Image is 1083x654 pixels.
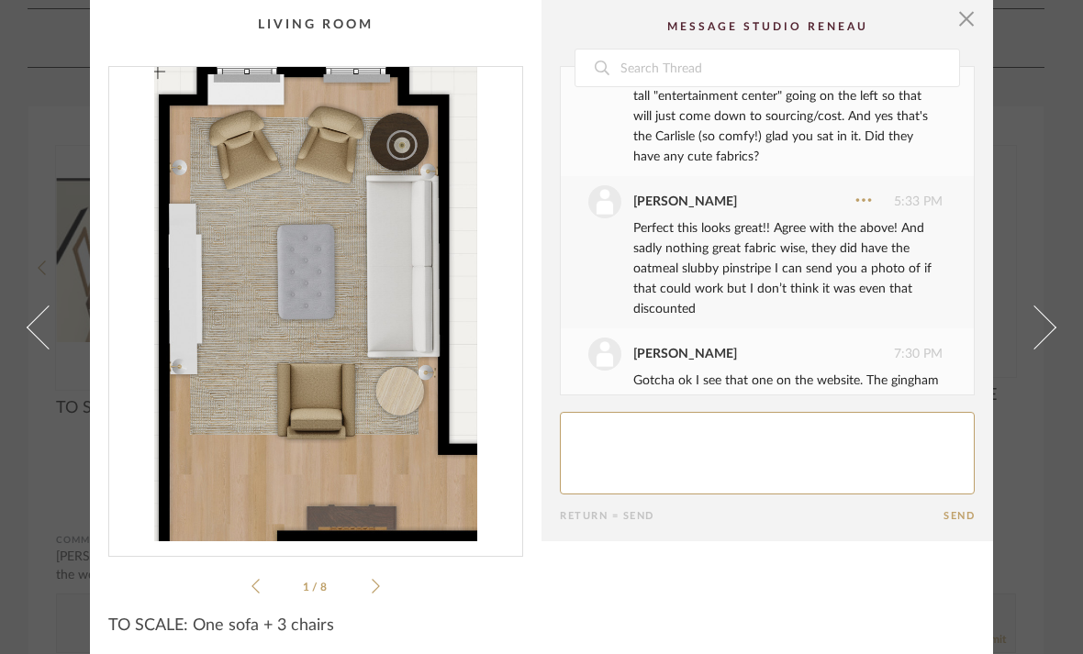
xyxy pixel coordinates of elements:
[588,338,943,371] div: 7:30 PM
[633,218,943,319] div: Perfect this looks great!! Agree with the above! And sadly nothing great fabric wise, they did ha...
[633,26,943,167] div: Ok fab!! So lets plan for the sofa + 3 chairs. I just uploaded another set here with wingback cha...
[633,344,737,364] div: [PERSON_NAME]
[943,510,975,522] button: Send
[588,185,943,218] div: 5:33 PM
[109,67,522,541] div: 0
[109,67,522,541] img: 7b031ace-72f6-4e91-98d4-6caf3effb773_1000x1000.jpg
[633,192,737,212] div: [PERSON_NAME]
[312,582,320,593] span: /
[320,582,329,593] span: 8
[303,582,312,593] span: 1
[108,615,334,636] span: TO SCALE: One sofa + 3 chairs
[560,510,943,522] div: Return = Send
[633,371,943,411] div: Gotcha ok I see that one on the website. The gingham is cute, i'll order a fabric swatch
[619,50,959,86] input: Search Thread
